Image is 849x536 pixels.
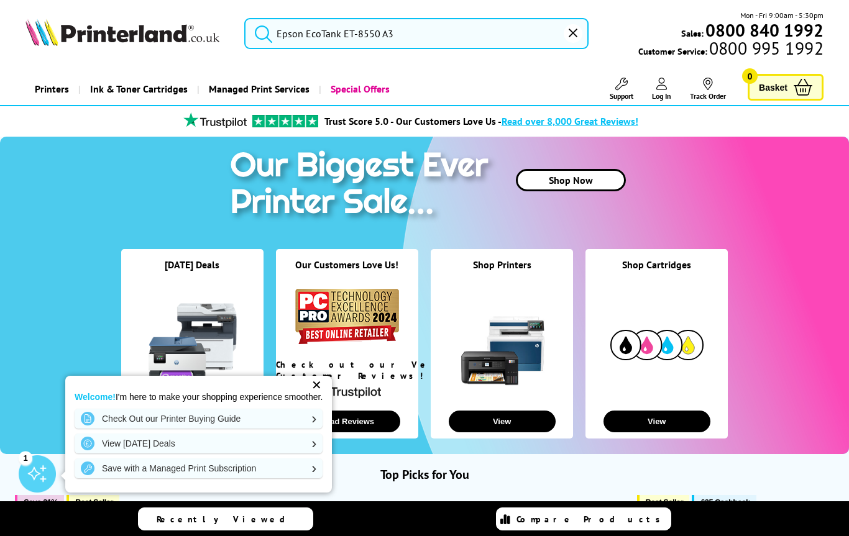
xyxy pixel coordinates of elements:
button: Best Seller [67,495,119,509]
a: Save with a Managed Print Subscription [75,458,323,478]
span: Compare Products [516,514,667,525]
span: Customer Service: [638,42,824,57]
div: Shop Printers [431,258,573,286]
div: Shop Cartridges [585,258,728,286]
img: trustpilot rating [252,115,318,127]
a: Recently Viewed [138,507,313,530]
span: Basket [759,79,787,96]
img: printer sale [224,137,501,234]
span: Recently Viewed [157,514,298,525]
div: 1 [19,451,32,465]
div: Our Customers Love Us! [276,258,418,286]
span: Log In [652,91,671,101]
span: Read over 8,000 Great Reviews! [502,115,638,127]
span: Ink & Toner Cartridges [90,73,188,105]
a: Basket 0 [748,74,824,101]
a: Compare Products [496,507,671,530]
a: Special Offers [319,73,399,105]
a: Ink & Toner Cartridges [78,73,197,105]
button: Best Seller [637,495,690,509]
input: S [244,18,589,49]
span: 0 [742,68,758,84]
span: Support [610,91,633,101]
a: Managed Print Services [197,73,319,105]
img: trustpilot rating [178,112,252,128]
span: Best Seller [75,497,113,507]
span: £35 Cashback [700,497,750,507]
div: ✕ [308,376,325,394]
a: Support [610,78,633,101]
span: Sales: [681,27,704,39]
button: Read Reviews [293,411,400,432]
b: 0800 840 1992 [705,19,824,42]
span: Mon - Fri 9:00am - 5:30pm [740,9,824,21]
a: Trust Score 5.0 - Our Customers Love Us -Read over 8,000 Great Reviews! [324,115,638,127]
a: Printers [25,73,78,105]
button: Save 31% [15,495,64,509]
strong: Welcome! [75,392,116,402]
a: Printerland Logo [25,19,229,48]
a: Log In [652,78,671,101]
a: 0800 840 1992 [704,24,824,36]
button: £35 Cashback [692,495,756,509]
span: 0800 995 1992 [707,42,824,54]
button: View [603,411,710,432]
div: [DATE] Deals [121,258,264,286]
span: Save 31% [24,497,58,507]
a: Shop Now [516,169,626,191]
a: Check Out our Printer Buying Guide [75,409,323,429]
div: Check out our Verified Customer Reviews! [276,359,418,381]
a: Track Order [690,78,726,101]
button: View [449,411,556,432]
span: Best Seller [646,497,684,507]
a: View [DATE] Deals [75,434,323,453]
p: I'm here to make your shopping experience smoother. [75,391,323,402]
img: Printerland Logo [25,19,219,46]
